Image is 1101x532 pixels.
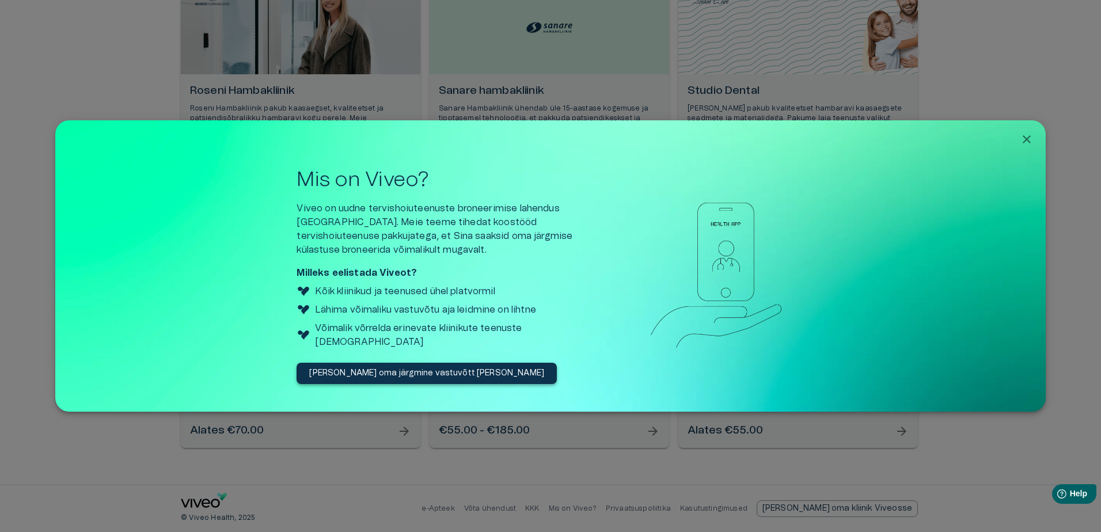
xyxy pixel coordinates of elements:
[1017,130,1037,149] button: Close
[297,266,602,280] p: Milleks eelistada Viveot?
[1011,480,1101,512] iframe: Help widget launcher
[297,202,602,257] p: Viveo on uudne tervishoiuteenuste broneerimise lahendus [GEOGRAPHIC_DATA]. Meie teeme tihedat koo...
[297,168,602,192] h2: Mis on Viveo?
[297,303,310,317] img: Viveo logo
[297,363,557,384] button: [PERSON_NAME] oma järgmine vastuvõtt [PERSON_NAME]
[297,328,310,342] img: Viveo logo
[297,284,310,298] img: Viveo logo
[309,367,544,379] p: [PERSON_NAME] oma järgmine vastuvõtt [PERSON_NAME]
[315,303,536,317] p: Lähima võimaliku vastuvõtu aja leidmine on lihtne
[315,284,495,298] p: Kõik kliinikud ja teenused ühel platvormil
[315,321,602,349] p: Võimalik võrrelda erinevate kliinikute teenuste [DEMOGRAPHIC_DATA]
